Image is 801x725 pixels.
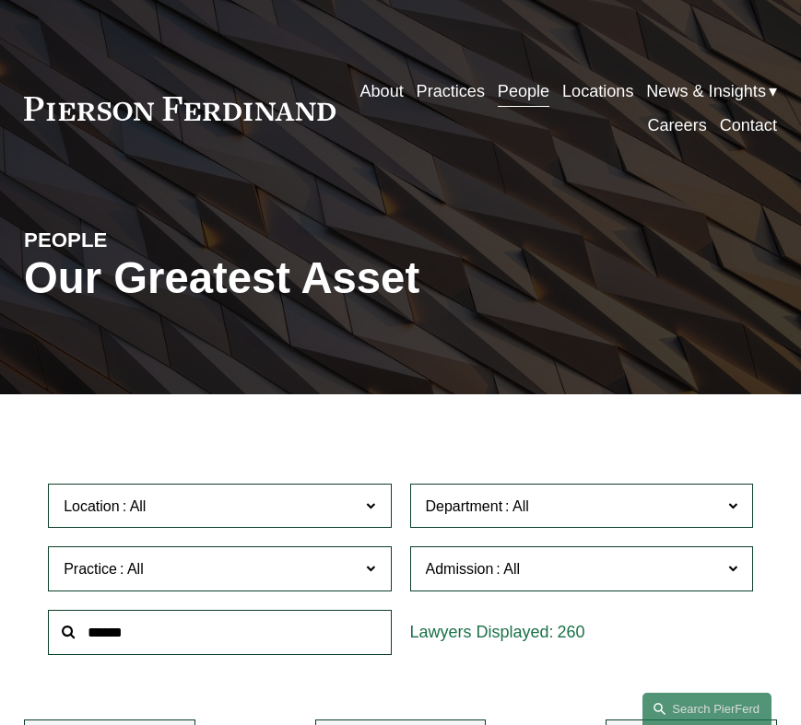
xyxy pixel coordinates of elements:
[64,561,117,577] span: Practice
[562,76,633,109] a: Locations
[24,228,212,253] h4: PEOPLE
[417,76,485,109] a: Practices
[64,498,120,514] span: Location
[24,253,526,303] h1: Our Greatest Asset
[498,76,549,109] a: People
[426,561,494,577] span: Admission
[646,76,766,107] span: News & Insights
[720,109,777,142] a: Contact
[642,693,772,725] a: Search this site
[647,109,706,142] a: Careers
[558,623,585,641] span: 260
[359,76,403,109] a: About
[646,76,777,109] a: folder dropdown
[426,498,503,514] span: Department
